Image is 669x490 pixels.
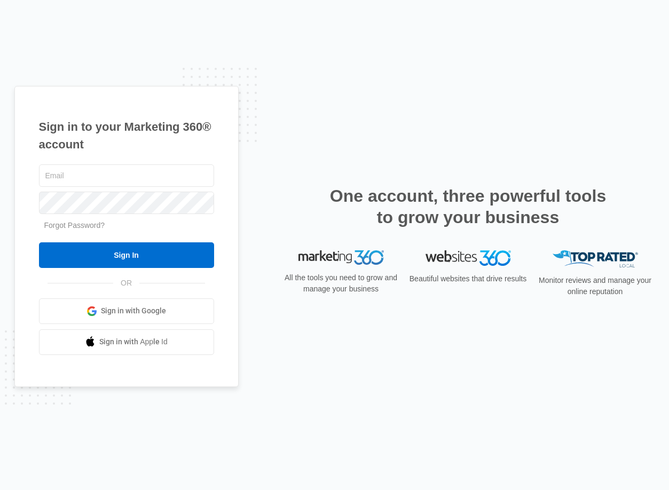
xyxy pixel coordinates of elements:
[101,305,166,317] span: Sign in with Google
[536,275,655,297] p: Monitor reviews and manage your online reputation
[113,278,139,289] span: OR
[426,250,511,266] img: Websites 360
[408,273,528,284] p: Beautiful websites that drive results
[298,250,384,265] img: Marketing 360
[281,272,401,295] p: All the tools you need to grow and manage your business
[327,185,610,228] h2: One account, three powerful tools to grow your business
[553,250,638,268] img: Top Rated Local
[99,336,168,347] span: Sign in with Apple Id
[44,221,105,230] a: Forgot Password?
[39,298,214,324] a: Sign in with Google
[39,242,214,268] input: Sign In
[39,118,214,153] h1: Sign in to your Marketing 360® account
[39,329,214,355] a: Sign in with Apple Id
[39,164,214,187] input: Email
